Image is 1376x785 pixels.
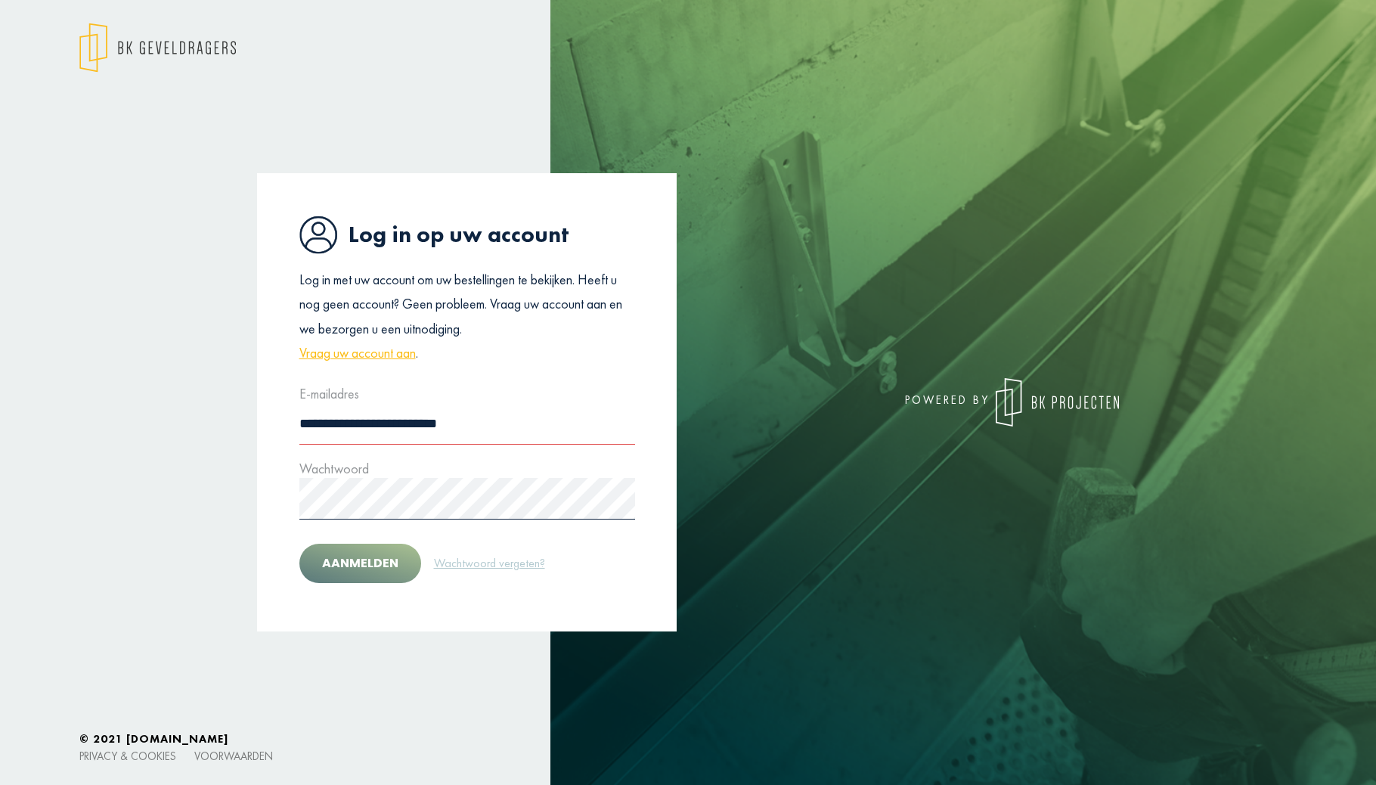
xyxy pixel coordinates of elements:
a: Voorwaarden [194,749,273,763]
label: E-mailadres [299,382,359,406]
div: powered by [699,378,1119,427]
h1: Log in op uw account [299,216,635,254]
button: Aanmelden [299,544,421,583]
a: Vraag uw account aan [299,341,416,365]
p: Log in met uw account om uw bestellingen te bekijken. Heeft u nog geen account? Geen probleem. Vr... [299,268,635,366]
img: logo [996,378,1119,427]
label: Wachtwoord [299,457,369,481]
img: icon [299,216,337,254]
a: Privacy & cookies [79,749,176,763]
h6: © 2021 [DOMAIN_NAME] [79,732,1297,746]
a: Wachtwoord vergeten? [433,554,546,573]
img: logo [79,23,236,73]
